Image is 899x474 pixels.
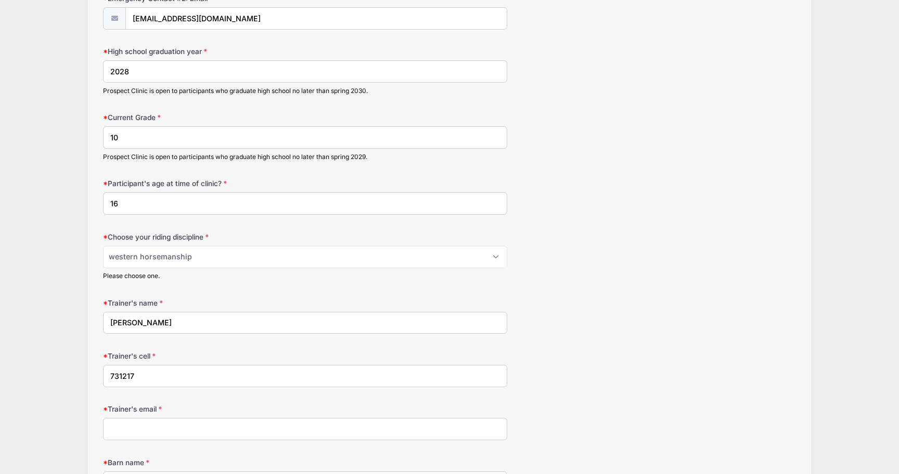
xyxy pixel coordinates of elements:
label: Participant's age at time of clinic? [103,178,334,189]
div: Prospect Clinic is open to participants who graduate high school no later than spring 2029. [103,152,507,162]
label: High school graduation year [103,46,334,57]
label: Trainer's cell [103,351,334,361]
label: Trainer's email [103,404,334,414]
label: Current Grade [103,112,334,123]
div: Prospect Clinic is open to participants who graduate high school no later than spring 2030. [103,86,507,96]
label: Trainer's name [103,298,334,308]
label: Barn name [103,457,334,468]
label: Choose your riding discipline [103,232,334,242]
input: email@email.com [125,7,507,30]
div: Please choose one. [103,271,507,281]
